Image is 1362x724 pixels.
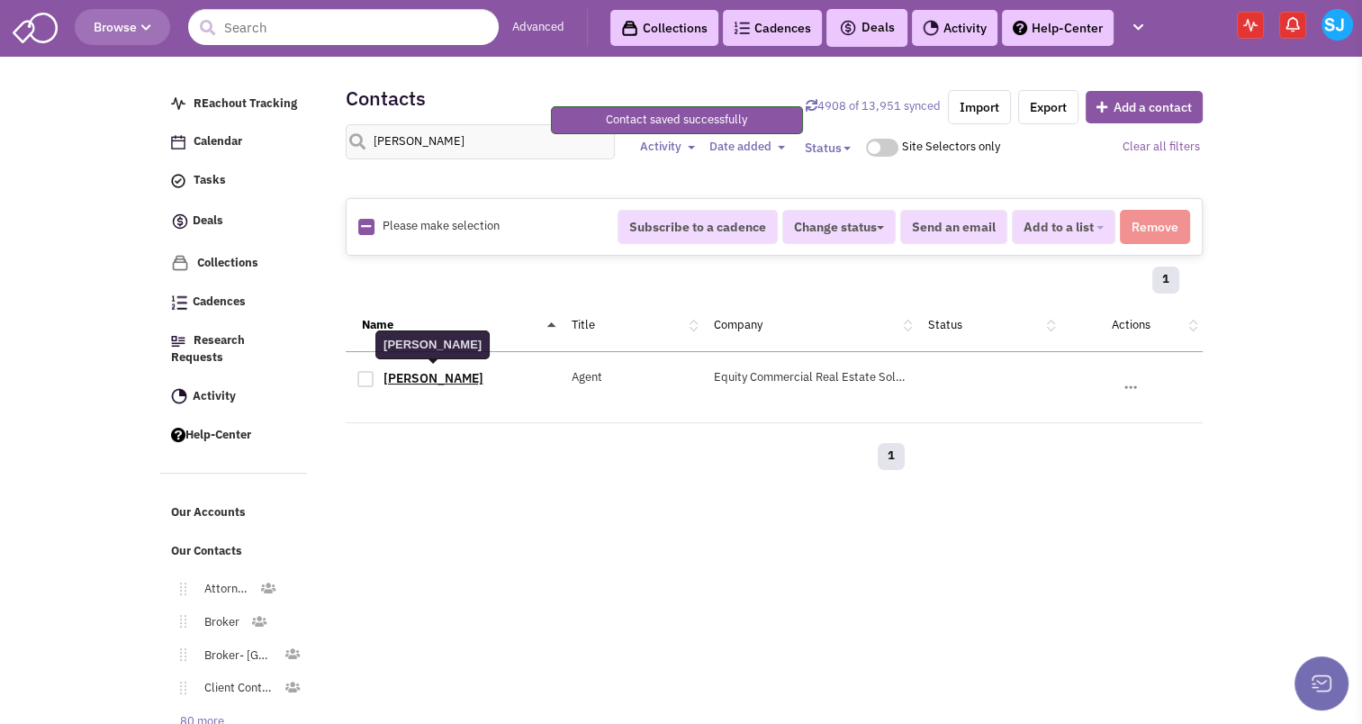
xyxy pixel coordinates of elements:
[734,22,750,34] img: Cadences_logo.png
[162,496,308,530] a: Our Accounts
[75,9,170,45] button: Browse
[878,443,905,470] a: 1
[358,219,374,235] img: Rectangle.png
[186,643,284,669] a: Broker- [GEOGRAPHIC_DATA]
[171,428,185,442] img: help.png
[171,332,245,365] span: Research Requests
[610,10,718,46] a: Collections
[1002,10,1114,46] a: Help-Center
[171,211,189,232] img: icon-deals.svg
[193,294,246,310] span: Cadences
[708,139,771,154] span: Date added
[1120,210,1190,244] button: Remove
[346,90,426,106] h2: Contacts
[171,543,242,558] span: Our Contacts
[1152,267,1179,294] a: 1
[193,388,236,403] span: Activity
[1013,21,1027,35] img: help.png
[186,610,250,636] a: Broker
[634,138,700,157] button: Activity
[1018,90,1078,124] a: Export.xlsx
[171,583,186,595] img: Move.png
[162,380,308,414] a: Activity
[346,124,616,159] input: Search contacts
[171,254,189,272] img: icon-collection-lavender.png
[194,173,226,188] span: Tasks
[572,317,595,332] a: Title
[714,317,762,332] a: Company
[606,112,747,129] p: Contact saved successfully
[948,90,1011,124] a: Import
[1321,9,1353,41] img: Sarah Jones
[923,20,939,36] img: Activity.png
[171,336,185,347] img: Research.png
[162,164,308,198] a: Tasks
[194,134,242,149] span: Calendar
[197,255,258,270] span: Collections
[162,285,308,320] a: Cadences
[162,246,308,281] a: Collections
[702,369,916,386] div: Equity Commercial Real Estate Solutions
[375,330,490,359] div: [PERSON_NAME]
[13,9,58,43] img: SmartAdmin
[171,505,246,520] span: Our Accounts
[806,98,941,113] a: Sync contacts with Retailsphere
[560,369,703,386] div: Agent
[171,615,186,628] img: Move.png
[162,419,308,453] a: Help-Center
[162,125,308,159] a: Calendar
[383,218,500,233] span: Please make selection
[162,535,308,569] a: Our Contacts
[171,648,186,661] img: Move.png
[194,95,297,111] span: REachout Tracking
[186,675,284,701] a: Client Contact
[839,19,895,35] span: Deals
[912,10,997,46] a: Activity
[188,9,499,45] input: Search
[1112,317,1150,332] a: Actions
[839,17,857,39] img: icon-deals.svg
[1086,91,1203,123] button: Add a contact
[171,174,185,188] img: icon-tasks.png
[162,87,308,122] a: REachout Tracking
[171,135,185,149] img: Calendar.png
[901,139,1006,156] div: Site Selectors only
[639,139,681,154] span: Activity
[928,317,962,332] a: Status
[94,19,151,35] span: Browse
[804,140,841,156] span: Status
[618,210,778,244] button: Subscribe to a cadence
[186,576,259,602] a: Attorney
[171,388,187,404] img: Activity.png
[621,20,638,37] img: icon-collection-lavender-black.svg
[362,317,393,332] a: Name
[1122,139,1199,154] a: Clear all filters
[162,324,308,376] a: Research Requests
[723,10,822,46] a: Cadences
[162,203,308,241] a: Deals
[171,295,187,310] img: Cadences_logo.png
[703,138,790,157] button: Date added
[793,131,861,164] button: Status
[383,370,483,386] a: [PERSON_NAME]
[171,682,186,694] img: Move.png
[512,19,564,36] a: Advanced
[834,16,900,40] button: Deals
